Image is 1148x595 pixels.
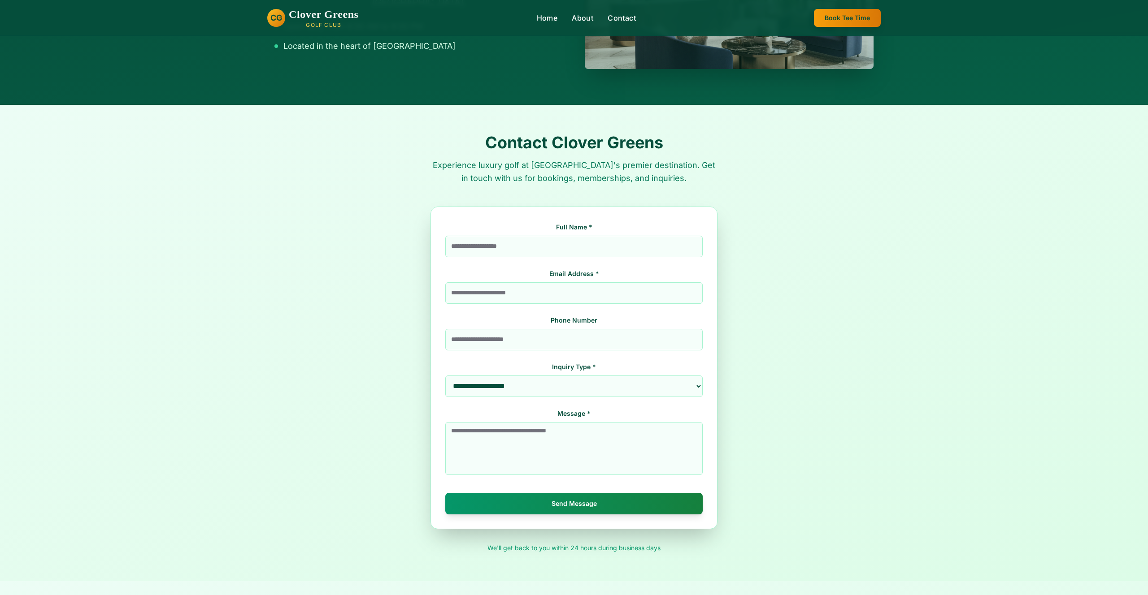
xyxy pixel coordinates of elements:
[430,134,717,151] h2: Contact Clover Greens
[289,22,359,29] p: Golf Club
[551,316,597,324] label: Phone Number
[814,9,881,27] button: Book Tee Time
[445,493,703,514] button: Send Message
[270,12,283,24] span: CG
[430,543,717,552] p: We'll get back to you within 24 hours during business days
[549,270,599,277] label: Email Address *
[552,363,596,371] label: Inquiry Type *
[557,410,591,417] label: Message *
[430,159,717,185] p: Experience luxury golf at [GEOGRAPHIC_DATA]'s premier destination. Get in touch with us for booki...
[572,13,593,23] a: About
[289,7,359,22] h1: Clover Greens
[267,7,359,29] a: CGClover GreensGolf Club
[537,13,558,23] a: Home
[556,223,592,231] label: Full Name *
[283,40,456,52] span: Located in the heart of [GEOGRAPHIC_DATA]
[608,13,636,23] a: Contact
